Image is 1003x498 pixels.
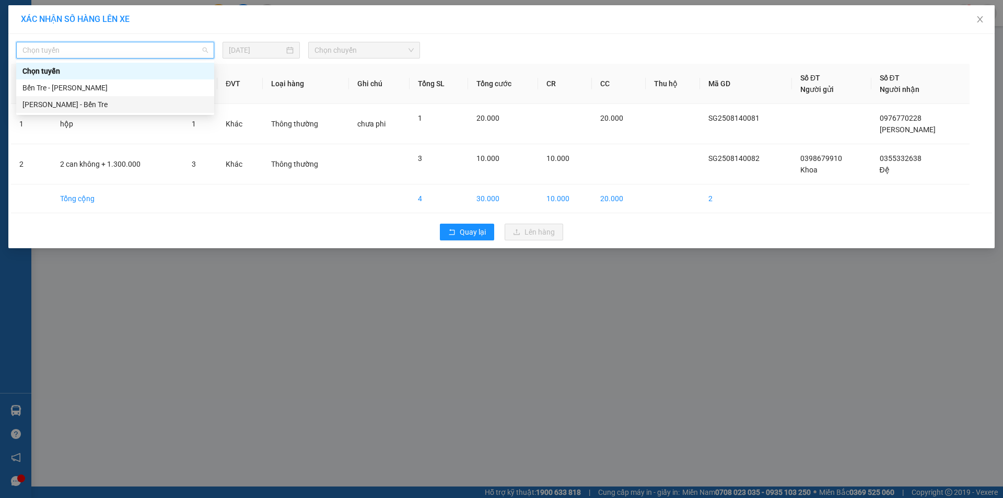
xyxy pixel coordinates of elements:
[592,64,646,104] th: CC
[700,184,792,213] td: 2
[349,64,410,104] th: Ghi chú
[263,144,349,184] td: Thông thường
[700,64,792,104] th: Mã GD
[263,104,349,144] td: Thông thường
[800,166,818,174] span: Khoa
[418,114,422,122] span: 1
[217,104,263,144] td: Khác
[21,14,130,24] span: XÁC NHẬN SỐ HÀNG LÊN XE
[22,82,208,94] div: Bến Tre - [PERSON_NAME]
[965,5,995,34] button: Close
[52,144,183,184] td: 2 can không + 1.300.000
[708,154,760,163] span: SG2508140082
[460,226,486,238] span: Quay lại
[476,114,499,122] span: 20.000
[880,154,922,163] span: 0355332638
[22,65,208,77] div: Chọn tuyến
[314,42,414,58] span: Chọn chuyến
[11,64,52,104] th: STT
[410,184,468,213] td: 4
[357,120,386,128] span: chưa phi
[16,63,214,79] div: Chọn tuyến
[263,64,349,104] th: Loại hàng
[800,85,834,94] span: Người gửi
[22,42,208,58] span: Chọn tuyến
[468,64,538,104] th: Tổng cước
[800,74,820,82] span: Số ĐT
[646,64,700,104] th: Thu hộ
[448,228,456,237] span: rollback
[800,154,842,163] span: 0398679910
[229,44,284,56] input: 15/08/2025
[217,144,263,184] td: Khác
[16,96,214,113] div: Hồ Chí Minh - Bến Tre
[52,184,183,213] td: Tổng cộng
[592,184,646,213] td: 20.000
[880,85,919,94] span: Người nhận
[505,224,563,240] button: uploadLên hàng
[192,120,196,128] span: 1
[600,114,623,122] span: 20.000
[546,154,569,163] span: 10.000
[880,125,936,134] span: [PERSON_NAME]
[440,224,494,240] button: rollbackQuay lại
[410,64,468,104] th: Tổng SL
[22,99,208,110] div: [PERSON_NAME] - Bến Tre
[538,184,592,213] td: 10.000
[476,154,499,163] span: 10.000
[708,114,760,122] span: SG2508140081
[880,114,922,122] span: 0976770228
[880,74,900,82] span: Số ĐT
[976,15,984,24] span: close
[192,160,196,168] span: 3
[880,166,890,174] span: Đệ
[538,64,592,104] th: CR
[418,154,422,163] span: 3
[11,144,52,184] td: 2
[16,79,214,96] div: Bến Tre - Hồ Chí Minh
[52,104,183,144] td: hộp
[217,64,263,104] th: ĐVT
[468,184,538,213] td: 30.000
[11,104,52,144] td: 1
